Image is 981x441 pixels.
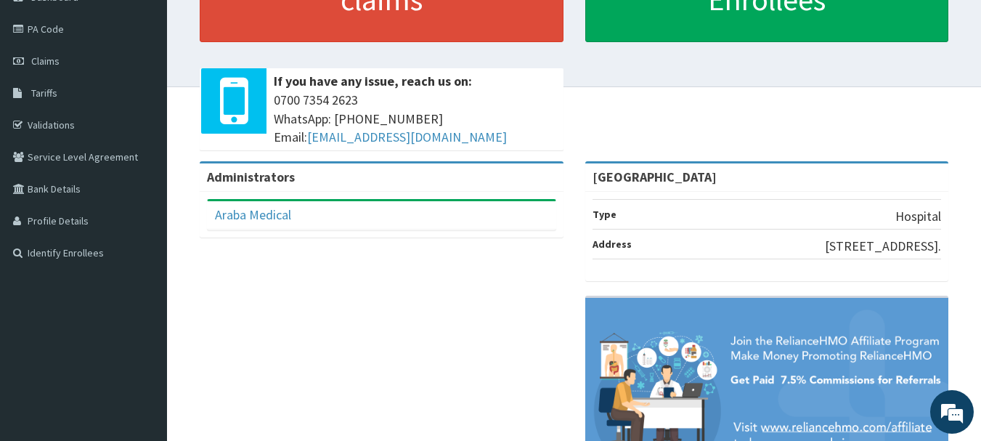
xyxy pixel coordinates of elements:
[207,169,295,185] b: Administrators
[825,237,941,256] p: [STREET_ADDRESS].
[76,81,244,100] div: Chat with us now
[593,169,717,185] strong: [GEOGRAPHIC_DATA]
[31,86,57,100] span: Tariffs
[274,91,556,147] span: 0700 7354 2623 WhatsApp: [PHONE_NUMBER] Email:
[215,206,291,223] a: Araba Medical
[307,129,507,145] a: [EMAIL_ADDRESS][DOMAIN_NAME]
[31,54,60,68] span: Claims
[274,73,472,89] b: If you have any issue, reach us on:
[27,73,59,109] img: d_794563401_company_1708531726252_794563401
[895,207,941,226] p: Hospital
[238,7,273,42] div: Minimize live chat window
[7,290,277,341] textarea: Type your message and hit 'Enter'
[593,238,632,251] b: Address
[593,208,616,221] b: Type
[84,129,200,276] span: We're online!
